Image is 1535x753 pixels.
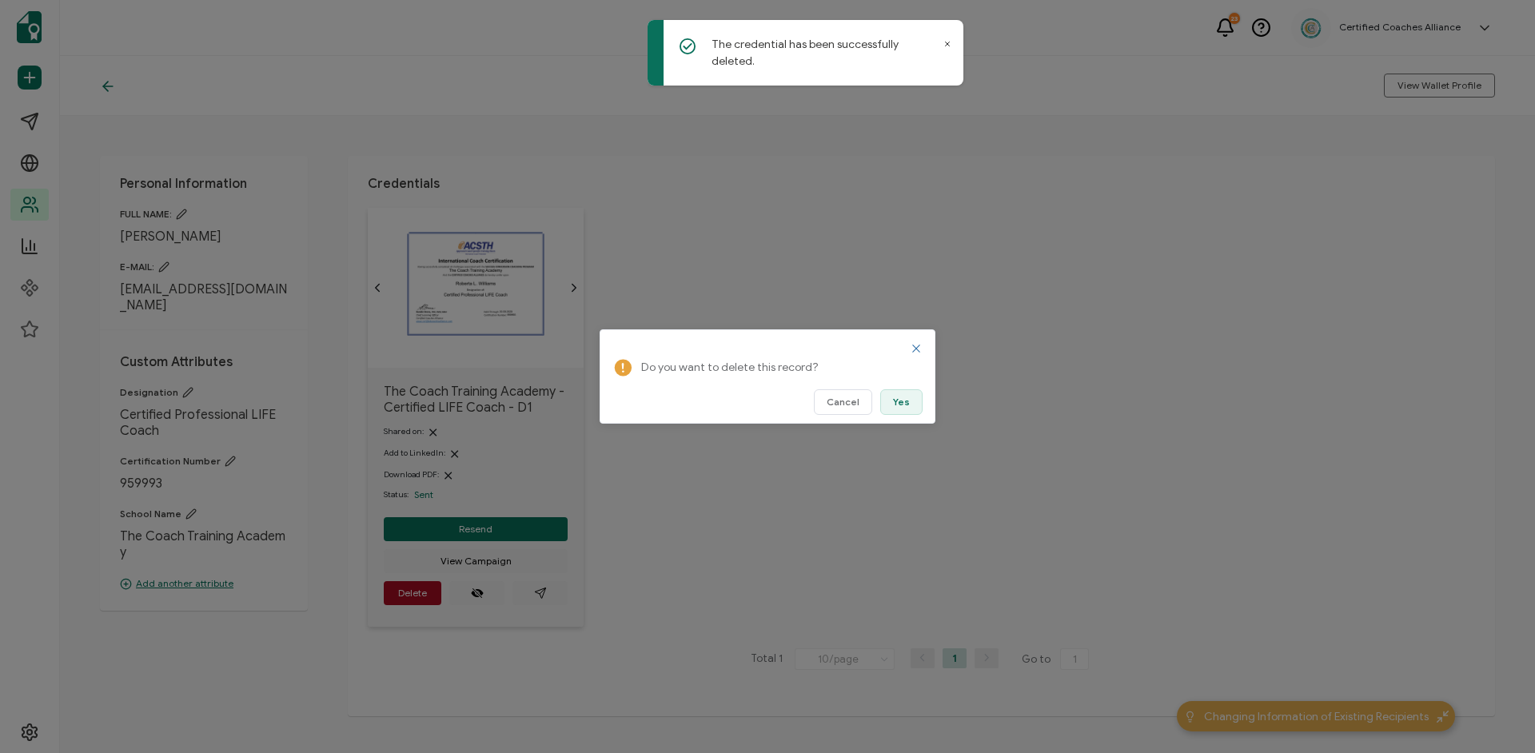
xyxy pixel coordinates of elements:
p: Do you want to delete this record? [641,358,913,377]
iframe: Chat Widget [1455,676,1535,753]
p: The credential has been successfully deleted. [712,36,939,70]
button: Close [910,342,923,355]
button: Cancel [814,389,872,415]
button: Yes [880,389,923,415]
span: Cancel [827,397,859,407]
span: Yes [893,397,910,407]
